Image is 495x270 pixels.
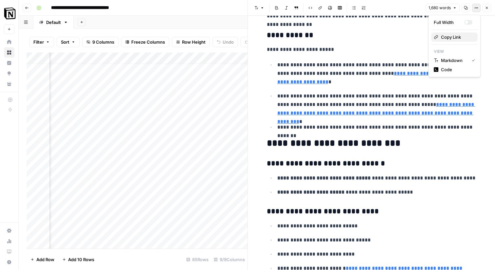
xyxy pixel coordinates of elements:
p: View [431,47,478,56]
img: Notion Logo [4,8,16,19]
span: Add Row [36,256,54,263]
button: Sort [57,37,80,47]
div: 85 Rows [184,254,211,265]
button: Undo [212,37,238,47]
span: Freeze Columns [131,39,165,45]
button: 1,680 words [426,4,460,12]
button: Help + Support [4,257,14,267]
span: Row Height [182,39,206,45]
span: Code [441,66,472,73]
a: Opportunities [4,68,14,79]
div: 9/9 Columns [211,254,247,265]
span: Filter [33,39,44,45]
button: Filter [29,37,54,47]
div: Full Width [434,19,464,26]
span: Add 10 Rows [68,256,94,263]
span: Copy Link [441,34,472,40]
a: Usage [4,236,14,246]
span: 1,680 words [429,5,451,11]
a: Learning Hub [4,246,14,257]
a: Your Data [4,79,14,89]
button: Freeze Columns [121,37,169,47]
button: Row Height [172,37,210,47]
div: Default [46,19,61,26]
a: Browse [4,47,14,58]
button: Add 10 Rows [58,254,98,265]
span: Undo [223,39,234,45]
span: Sort [61,39,69,45]
span: 9 Columns [92,39,114,45]
a: Settings [4,225,14,236]
button: Add Row [27,254,58,265]
button: 9 Columns [82,37,119,47]
a: Insights [4,58,14,68]
a: Home [4,37,14,47]
a: Default [33,16,74,29]
button: Workspace: Notion [4,5,14,22]
span: Markdown [441,57,467,64]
